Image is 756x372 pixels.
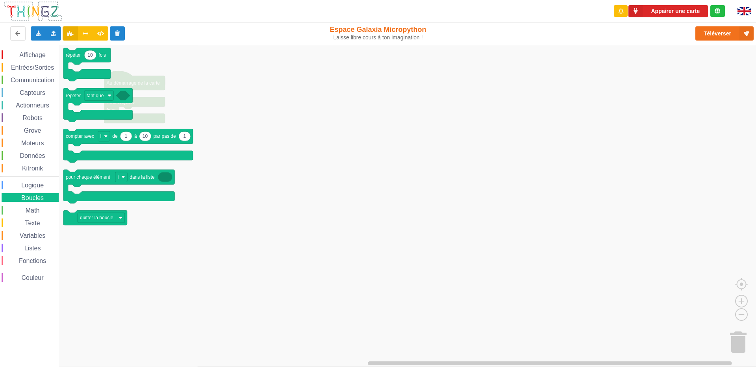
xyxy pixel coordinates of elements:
[118,174,119,180] text: i
[19,89,46,96] span: Capteurs
[20,274,45,281] span: Couleur
[737,7,751,15] img: gb.png
[66,52,81,58] text: répéter
[21,115,44,121] span: Robots
[130,174,155,180] text: dans la liste
[15,102,50,109] span: Actionneurs
[21,165,44,172] span: Kitronik
[66,133,94,139] text: compter avec
[80,215,113,220] text: quitter la boucle
[87,93,104,98] text: tant que
[312,25,444,41] div: Espace Galaxia Micropython
[19,232,47,239] span: Variables
[19,152,46,159] span: Données
[312,34,444,41] div: Laisse libre cours à ton imagination !
[23,127,43,134] span: Grove
[18,257,47,264] span: Fonctions
[20,182,45,189] span: Logique
[112,133,118,139] text: de
[628,5,708,17] button: Appairer une carte
[87,52,93,58] text: 10
[143,133,148,139] text: 10
[18,52,46,58] span: Affichage
[98,52,106,58] text: fois
[710,5,725,17] div: Tu es connecté au serveur de création de Thingz
[66,93,81,98] text: répéter
[24,207,41,214] span: Math
[23,245,42,252] span: Listes
[4,1,63,22] img: thingz_logo.png
[134,133,137,139] text: à
[9,77,56,83] span: Communication
[20,140,45,146] span: Moteurs
[20,194,45,201] span: Boucles
[125,133,128,139] text: 1
[695,26,754,41] button: Téléverser
[100,133,102,139] text: i
[154,133,176,139] text: par pas de
[183,133,186,139] text: 1
[10,64,55,71] span: Entrées/Sorties
[66,174,110,180] text: pour chaque élément
[24,220,41,226] span: Texte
